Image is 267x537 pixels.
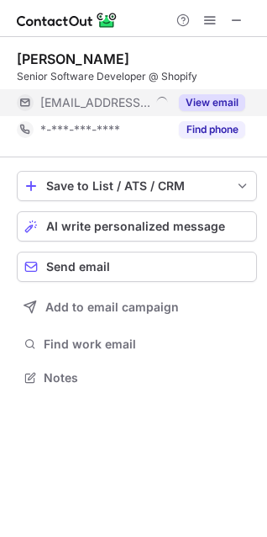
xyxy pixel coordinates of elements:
div: Senior Software Developer @ Shopify [17,69,257,84]
div: Save to List / ATS / CRM [46,179,228,193]
button: Reveal Button [179,94,245,111]
button: AI write personalized message [17,211,257,242]
button: save-profile-one-click [17,171,257,201]
button: Send email [17,252,257,282]
button: Notes [17,366,257,390]
span: AI write personalized message [46,220,225,233]
button: Add to email campaign [17,292,257,322]
img: ContactOut v5.3.10 [17,10,118,30]
button: Reveal Button [179,121,245,138]
span: Add to email campaign [45,300,179,314]
span: [EMAIL_ADDRESS][DOMAIN_NAME] [40,95,150,110]
span: Send email [46,260,110,274]
span: Notes [44,370,250,385]
button: Find work email [17,332,257,356]
span: Find work email [44,337,250,352]
div: [PERSON_NAME] [17,51,129,67]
